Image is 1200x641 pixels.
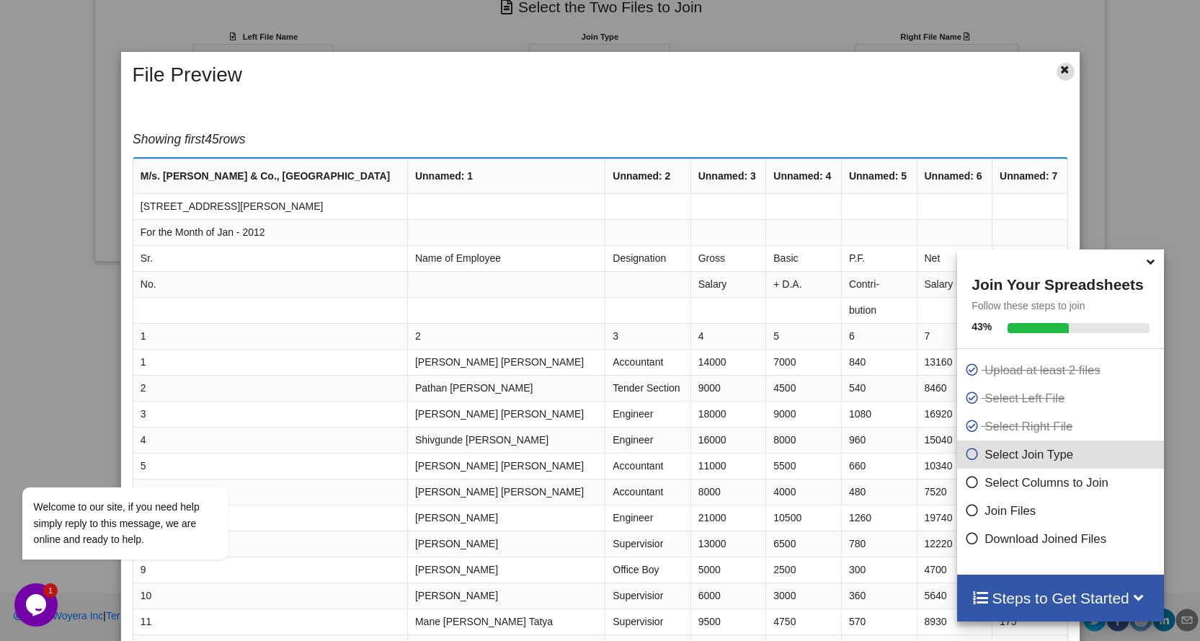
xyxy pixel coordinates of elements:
td: 4700 [916,557,992,583]
td: 7 [916,323,992,349]
td: Accountant [605,453,690,479]
h4: Join Your Spreadsheets [957,272,1164,293]
td: [PERSON_NAME] [PERSON_NAME] [407,401,605,427]
td: Engineer [605,427,690,453]
td: 960 [841,427,917,453]
th: M/s. [PERSON_NAME] & Co., [GEOGRAPHIC_DATA] [133,159,407,194]
i: Showing first 45 rows [133,132,246,146]
p: Select Left File [964,389,1160,407]
td: Designation [605,245,690,271]
td: Salary [916,271,992,297]
td: 9500 [690,609,765,635]
td: 13000 [690,531,765,557]
h4: Steps to Get Started [972,589,1150,607]
td: 9000 [765,401,841,427]
td: 1260 [841,505,917,531]
td: 8000 [690,479,765,505]
p: Download Joined Files [964,530,1160,548]
td: + D.A. [765,271,841,297]
th: Unnamed: 4 [765,159,841,194]
td: Basic [765,245,841,271]
td: Office Boy [605,557,690,583]
td: 19740 [916,505,992,531]
td: [STREET_ADDRESS][PERSON_NAME] [133,194,407,219]
td: 5500 [765,453,841,479]
td: 1080 [841,401,917,427]
td: 8000 [765,427,841,453]
td: 480 [841,479,917,505]
td: Supervisior [605,531,690,557]
th: Unnamed: 7 [992,159,1067,194]
td: 840 [841,349,917,375]
td: 21000 [690,505,765,531]
td: 13160 [916,349,992,375]
th: Unnamed: 6 [916,159,992,194]
td: Accountant [605,479,690,505]
td: 5000 [690,557,765,583]
td: Mane [PERSON_NAME] Tatya [407,609,605,635]
td: 570 [841,609,917,635]
td: 10 [133,583,407,609]
td: 4750 [765,609,841,635]
p: Select Columns to Join [964,474,1160,492]
td: Name of Employee [407,245,605,271]
td: [PERSON_NAME] [407,557,605,583]
td: 540 [841,375,917,401]
td: 6 [841,323,917,349]
td: [PERSON_NAME] [407,531,605,557]
td: Contri- [841,271,917,297]
th: Unnamed: 5 [841,159,917,194]
td: [PERSON_NAME] [PERSON_NAME] [407,453,605,479]
td: Gross [690,245,765,271]
td: Salary [690,271,765,297]
td: 6000 [690,583,765,609]
td: 8460 [916,375,992,401]
p: Select Join Type [964,446,1160,464]
td: 11000 [690,453,765,479]
td: Supervisior [605,609,690,635]
h2: File Preview [125,63,995,87]
td: [PERSON_NAME] [407,505,605,531]
td: P.F. [841,245,917,271]
b: 43 % [972,321,992,332]
td: 3000 [765,583,841,609]
td: 360 [841,583,917,609]
iframe: chat widget [14,357,274,576]
td: Pathan [PERSON_NAME] [407,375,605,401]
td: 6500 [765,531,841,557]
td: For the Month of Jan - 2012 [133,219,407,245]
td: Accountant [605,349,690,375]
th: Unnamed: 1 [407,159,605,194]
td: 18000 [690,401,765,427]
p: Upload at least 2 files [964,361,1160,379]
td: P.T. [992,245,1067,271]
td: 11 [133,609,407,635]
iframe: chat widget [14,583,61,627]
td: 15040 [916,427,992,453]
td: 3 [605,323,690,349]
td: 9000 [690,375,765,401]
td: 1 [133,323,407,349]
td: Shivgunde [PERSON_NAME] [407,427,605,453]
td: 12220 [916,531,992,557]
td: 5640 [916,583,992,609]
td: Engineer [605,505,690,531]
td: 16920 [916,401,992,427]
td: Supervisior [605,583,690,609]
td: 10500 [765,505,841,531]
td: Net [916,245,992,271]
td: 1 [133,349,407,375]
p: Follow these steps to join [957,299,1164,313]
td: 2 [407,323,605,349]
td: Tender Section [605,375,690,401]
td: 5 [765,323,841,349]
td: 8930 [916,609,992,635]
td: 2500 [765,557,841,583]
td: [PERSON_NAME] [PERSON_NAME] [407,349,605,375]
td: 660 [841,453,917,479]
td: 4 [690,323,765,349]
td: 10340 [916,453,992,479]
td: 300 [841,557,917,583]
